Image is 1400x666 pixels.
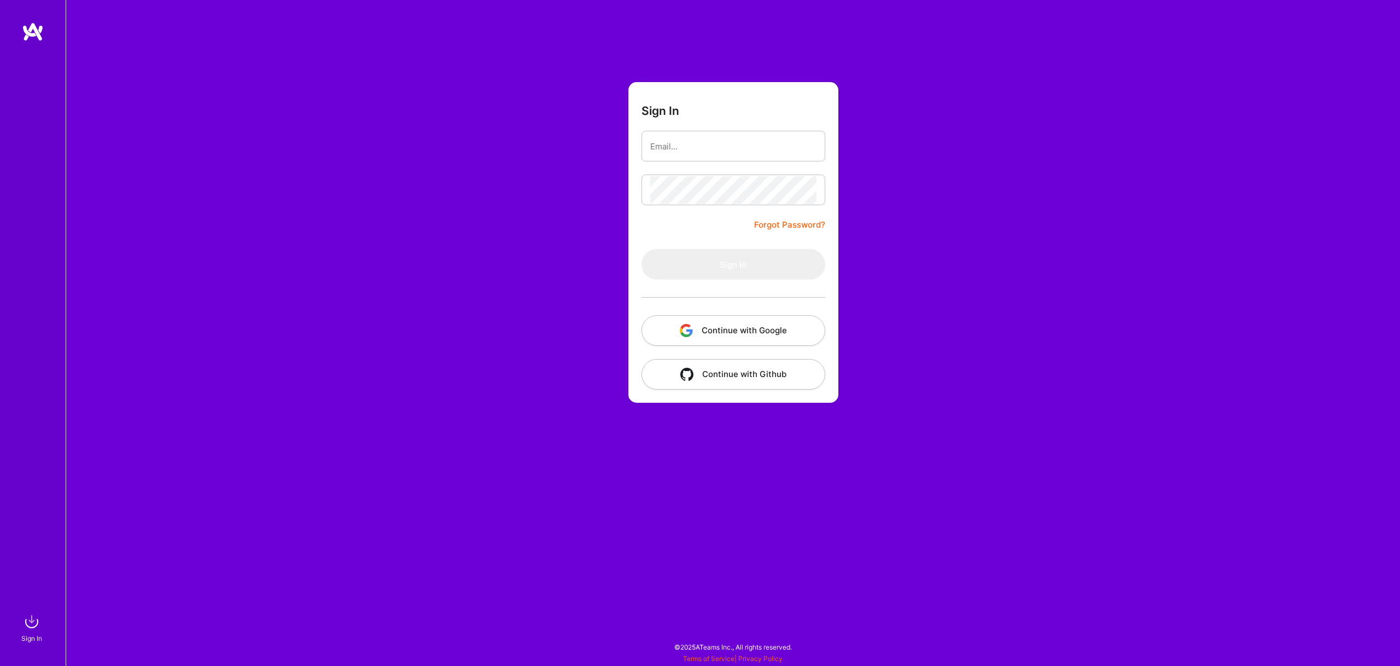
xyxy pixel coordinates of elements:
a: Terms of Service [683,655,734,663]
input: Email... [650,132,816,160]
a: Privacy Policy [738,655,783,663]
a: Forgot Password? [754,218,825,231]
button: Sign In [641,249,825,280]
button: Continue with Github [641,359,825,390]
img: icon [680,368,693,381]
a: sign inSign In [23,611,43,644]
div: Sign In [21,633,42,644]
img: icon [680,324,693,337]
img: sign in [21,611,43,633]
span: | [683,655,783,663]
img: logo [22,22,44,42]
h3: Sign In [641,104,679,118]
div: © 2025 ATeams Inc., All rights reserved. [66,633,1400,661]
button: Continue with Google [641,315,825,346]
